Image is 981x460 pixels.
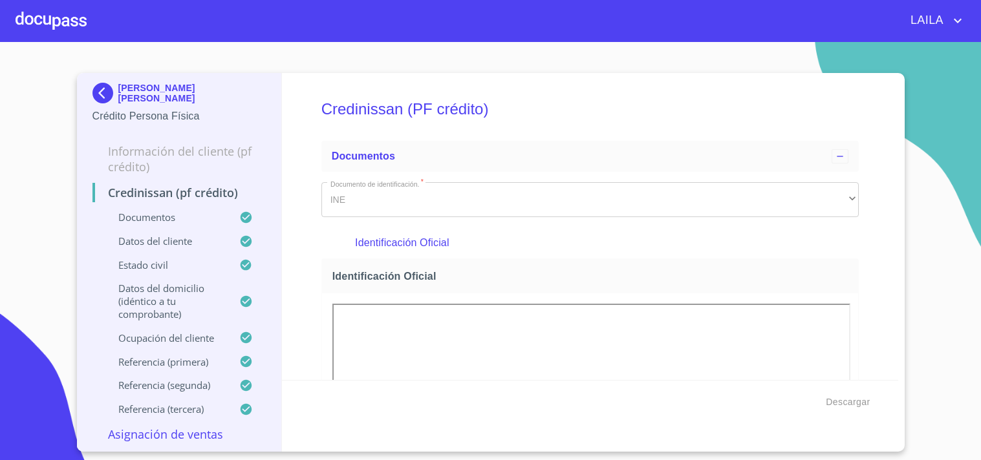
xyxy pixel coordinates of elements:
[92,379,240,392] p: Referencia (segunda)
[821,390,875,414] button: Descargar
[92,355,240,368] p: Referencia (primera)
[321,141,859,172] div: Documentos
[118,83,266,103] p: [PERSON_NAME] [PERSON_NAME]
[332,151,395,162] span: Documentos
[321,182,859,217] div: INE
[92,282,240,320] p: Datos del domicilio (idéntico a tu comprobante)
[901,10,950,31] span: LAILA
[92,109,266,124] p: Crédito Persona Física
[355,235,825,251] p: Identificación Oficial
[92,402,240,415] p: Referencia (tercera)
[901,10,965,31] button: account of current user
[92,235,240,247] p: Datos del cliente
[92,83,266,109] div: [PERSON_NAME] [PERSON_NAME]
[92,426,266,442] p: Asignación de Ventas
[92,185,266,200] p: Credinissan (PF crédito)
[92,143,266,174] p: Información del cliente (PF crédito)
[92,83,118,103] img: Docupass spot blue
[321,83,859,136] h5: Credinissan (PF crédito)
[826,394,870,410] span: Descargar
[92,211,240,224] p: Documentos
[92,331,240,344] p: Ocupación del Cliente
[332,269,853,283] span: Identificación Oficial
[92,258,240,271] p: Estado civil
